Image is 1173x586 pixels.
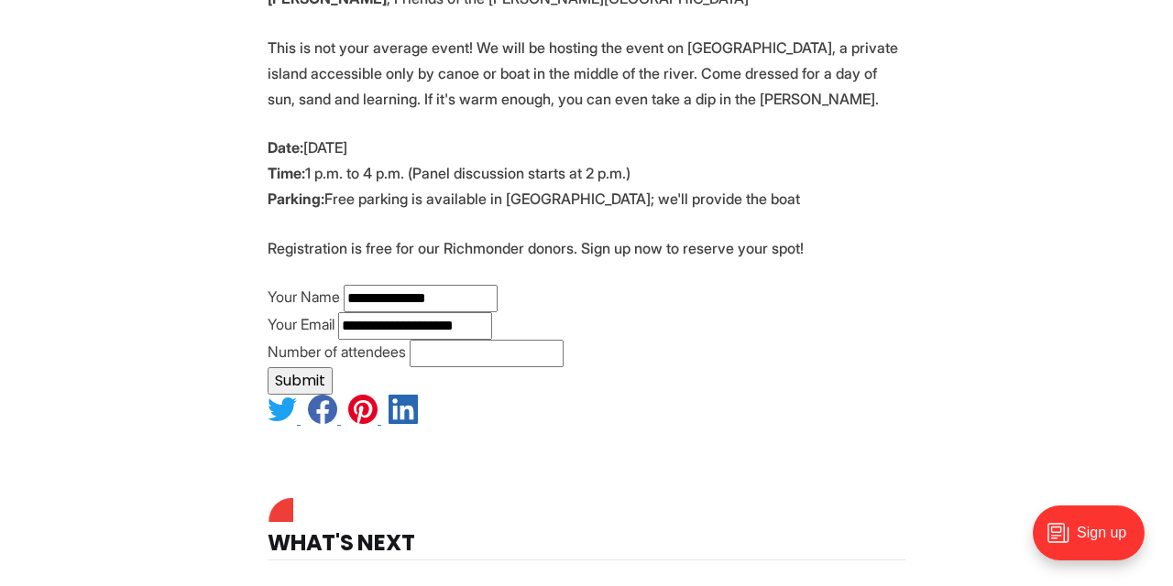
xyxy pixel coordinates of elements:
p: This is not your average event! We will be hosting the event on [GEOGRAPHIC_DATA], a private isla... [268,35,905,112]
strong: Time: [268,164,305,182]
button: Submit [268,367,333,395]
h4: What's Next [268,503,905,560]
strong: Parking: [268,190,324,208]
p: [DATE] 1 p.m. to 4 p.m. (Panel discussion starts at 2 p.m.) Free parking is available in [GEOGRAP... [268,135,905,212]
iframe: portal-trigger [1017,496,1173,586]
label: Your Email [268,315,334,333]
strong: Date: [268,138,303,157]
label: Your Name [268,288,340,306]
label: Number of attendees [268,342,406,361]
p: Registration is free for our Richmonder donors. Sign up now to reserve your spot! [268,235,905,261]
